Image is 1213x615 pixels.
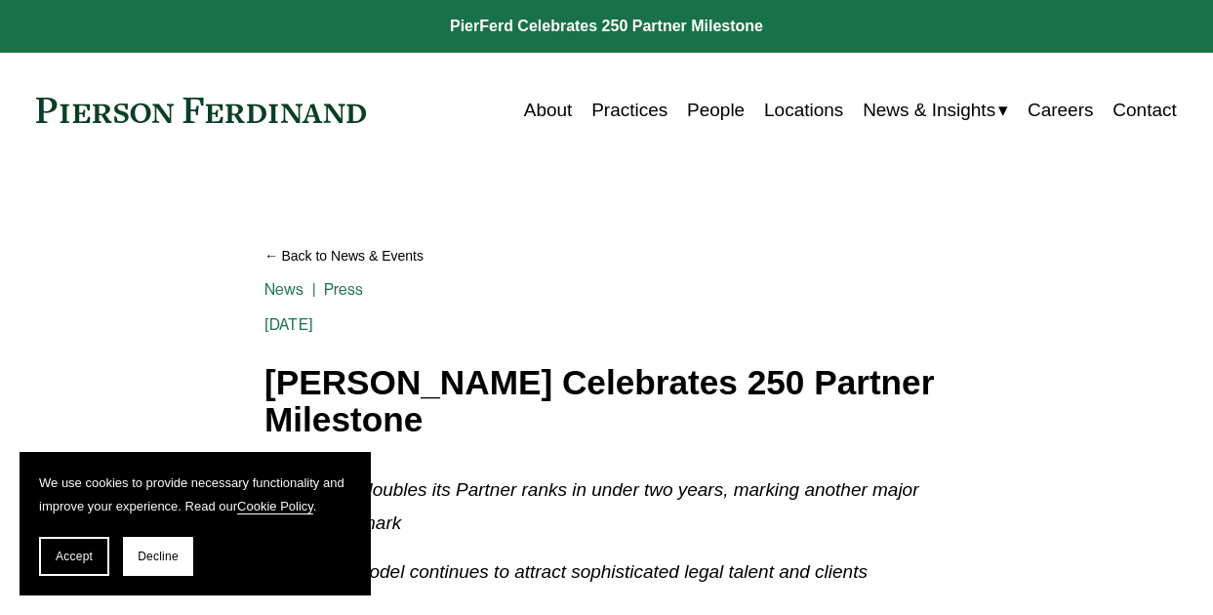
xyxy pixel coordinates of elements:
[264,280,304,299] a: News
[20,452,371,595] section: Cookie banner
[764,92,843,129] a: Locations
[237,499,313,513] a: Cookie Policy
[264,239,949,272] a: Back to News & Events
[56,550,93,563] span: Accept
[123,537,193,576] button: Decline
[39,471,351,517] p: We use cookies to provide necessary functionality and improve your experience. Read our .
[863,92,1008,129] a: folder dropdown
[264,364,949,439] h1: [PERSON_NAME] Celebrates 250 Partner Milestone
[138,550,179,563] span: Decline
[591,92,667,129] a: Practices
[264,479,924,533] em: Firm nearly doubles its Partner ranks in under two years, marking another major growth landmark
[524,92,573,129] a: About
[863,94,995,127] span: News & Insights
[39,537,109,576] button: Accept
[264,315,313,334] span: [DATE]
[1028,92,1093,129] a: Careers
[264,561,868,582] em: Innovative model continues to attract sophisticated legal talent and clients
[687,92,745,129] a: People
[1112,92,1176,129] a: Contact
[324,280,364,299] a: Press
